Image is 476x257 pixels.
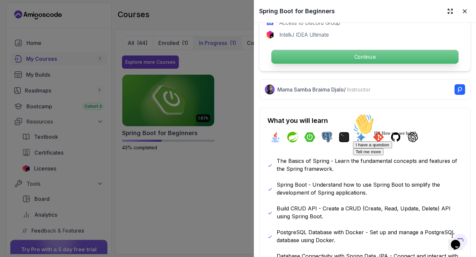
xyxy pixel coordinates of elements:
img: spring logo [287,132,298,142]
p: IntelliJ IDEA Ultimate [279,31,329,39]
h2: What you will learn [267,116,462,125]
p: Continue [271,50,458,64]
p: Build CRUD API - Create a CRUD (Create, Read, Update, Delete) API using Spring Boot. [277,204,462,220]
p: The Basics of Spring - Learn the fundamental concepts and features of the Spring framework. [277,157,462,173]
img: java logo [270,132,281,142]
p: Access to Discord Group [279,19,340,27]
span: Instructor [347,86,371,93]
img: Nelson Djalo [265,85,275,94]
button: Continue [271,50,459,64]
div: 👋Hi! How can we help?I have a questionTell me more [3,3,122,44]
img: spring-boot logo [304,132,315,142]
button: Expand drawer [444,5,456,17]
span: Hi! How can we help? [3,20,65,25]
p: Spring Boot - Understand how to use Spring Boot to simplify the development of Spring applications. [277,181,462,197]
p: Mama Samba Braima Djalo / [277,86,371,93]
img: terminal logo [339,132,349,142]
button: Tell me more [3,37,33,44]
h2: Spring Boot for Beginners [259,7,335,16]
img: jetbrains logo [266,31,274,39]
p: PostgreSQL Database with Docker - Set up and manage a PostgreSQL database using Docker. [277,228,462,244]
button: I have a question [3,30,42,37]
iframe: chat widget [448,231,469,250]
iframe: chat widget [350,111,469,227]
img: :wave: [3,3,24,24]
img: postgres logo [322,132,332,142]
